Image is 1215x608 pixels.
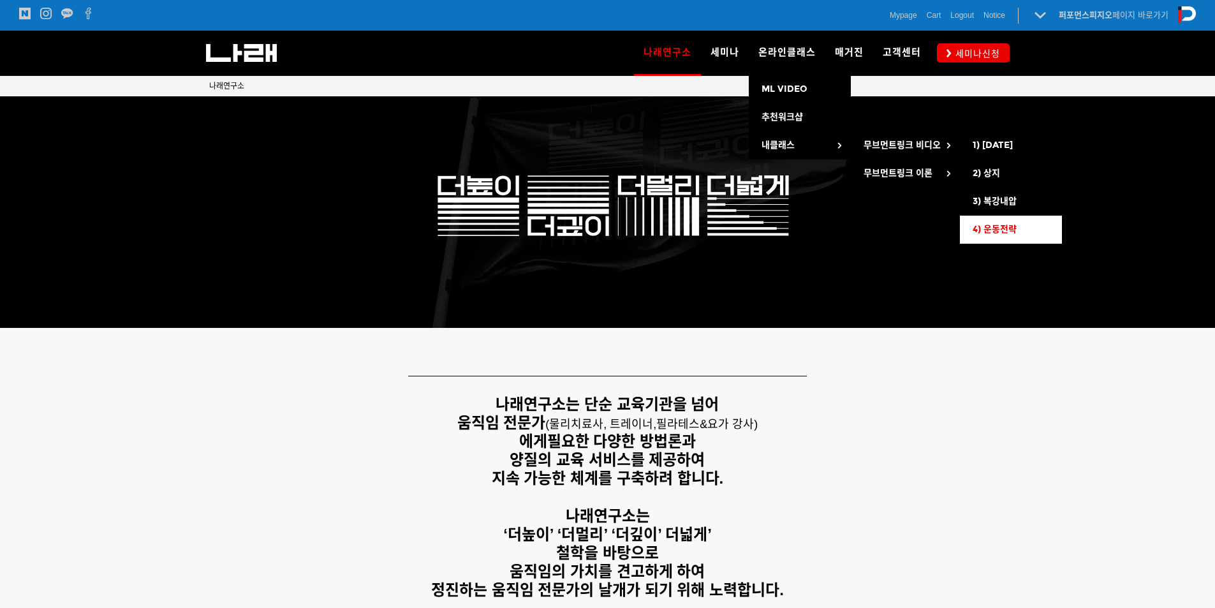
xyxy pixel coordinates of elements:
a: Mypage [890,9,917,22]
strong: 움직임 전문가 [457,414,546,431]
a: 온라인클래스 [749,31,825,75]
a: 내클래스 [749,131,851,159]
span: ML VIDEO [762,84,807,94]
a: 1) [DATE] [960,131,1062,159]
a: 4) 운동전략 [960,216,1062,244]
span: 2) 상지 [973,168,1000,179]
a: 나래연구소 [634,31,701,75]
strong: 철학을 바탕으로 [556,544,659,561]
a: 3) 복강내압 [960,188,1062,216]
strong: 양질의 교육 서비스를 제공하여 [510,451,705,468]
strong: 정진하는 움직임 전문가의 날개가 되기 위해 노력합니다. [431,581,784,598]
span: 세미나신청 [952,47,1000,60]
span: 추천워크샵 [762,112,803,122]
span: 고객센터 [883,47,921,58]
span: 내클래스 [762,140,795,151]
span: 1) [DATE] [973,140,1013,151]
a: 2) 상지 [960,159,1062,188]
span: 나래연구소 [209,82,244,91]
strong: 나래연구소는 단순 교육기관을 넘어 [496,396,719,413]
span: 매거진 [835,47,864,58]
a: 고객센터 [873,31,931,75]
span: 나래연구소 [644,42,691,63]
span: 4) 운동전략 [973,224,1017,235]
a: 무브먼트링크 비디오 [851,131,960,159]
span: 물리치료사, 트레이너, [549,418,656,431]
span: 필라테스&요가 강사) [656,418,758,431]
a: 세미나신청 [937,43,1010,62]
span: 무브먼트링크 비디오 [864,140,941,151]
strong: 에게 [519,433,547,450]
a: ML VIDEO [749,75,851,103]
span: 무브먼트링크 이론 [864,168,932,179]
strong: 나래연구소는 [566,507,650,524]
strong: 필요한 다양한 방법론과 [547,433,696,450]
span: 온라인클래스 [758,47,816,58]
span: 세미나 [711,47,739,58]
a: Logout [950,9,974,22]
strong: 움직임의 가치를 견고하게 하여 [510,563,705,580]
a: 무브먼트링크 이론 [851,159,960,188]
a: 세미나 [701,31,749,75]
a: Notice [983,9,1005,22]
span: ( [545,418,656,431]
strong: ‘더높이’ ‘더멀리’ ‘더깊이’ 더넓게’ [503,526,712,543]
a: 퍼포먼스피지오페이지 바로가기 [1059,10,1168,20]
a: 나래연구소 [209,80,244,93]
a: 매거진 [825,31,873,75]
strong: 지속 가능한 체계를 구축하려 합니다. [492,470,723,487]
span: 3) 복강내압 [973,196,1017,207]
a: Cart [927,9,941,22]
a: 추천워크샵 [749,103,851,131]
strong: 퍼포먼스피지오 [1059,10,1112,20]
